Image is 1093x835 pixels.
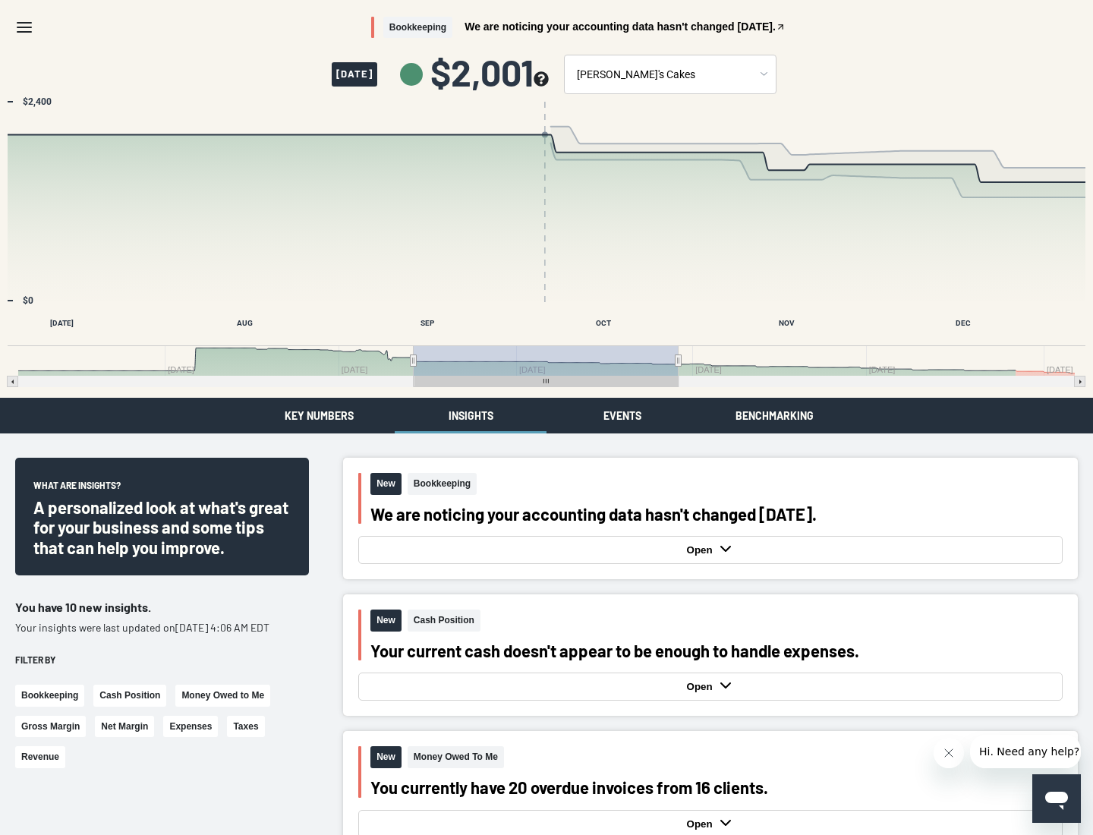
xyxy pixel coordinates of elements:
[465,21,776,32] span: We are noticing your accounting data hasn't changed [DATE].
[370,610,402,632] span: New
[370,504,1063,524] div: We are noticing your accounting data hasn't changed [DATE].
[779,319,795,327] text: NOV
[687,818,717,830] strong: Open
[163,716,218,738] button: Expenses
[15,600,151,614] span: You have 10 new insights.
[596,319,611,327] text: OCT
[408,746,504,768] span: Money Owed To Me
[15,685,84,707] button: Bookkeeping
[370,641,1063,660] div: Your current cash doesn't appear to be enough to handle expenses.
[408,473,477,495] span: Bookkeeping
[970,735,1081,768] iframe: Message from company
[50,319,74,327] text: [DATE]
[33,479,121,497] span: What are insights?
[23,96,52,107] text: $2,400
[371,17,786,39] button: BookkeepingWe are noticing your accounting data hasn't changed [DATE].
[956,319,971,327] text: DEC
[343,458,1078,579] button: NewBookkeepingWe are noticing your accounting data hasn't changed [DATE].Open
[95,716,154,738] button: Net Margin
[421,319,435,327] text: SEP
[698,398,850,433] button: Benchmarking
[15,18,33,36] svg: Menu
[430,54,549,90] span: $2,001
[15,716,86,738] button: Gross Margin
[343,594,1078,716] button: NewCash PositionYour current cash doesn't appear to be enough to handle expenses.Open
[33,497,291,557] div: A personalized look at what's great for your business and some tips that can help you improve.
[15,654,309,666] div: Filter by
[534,71,549,89] button: see more about your cashflow projection
[370,777,1063,797] div: You currently have 20 overdue invoices from 16 clients.
[370,746,402,768] span: New
[227,716,264,738] button: Taxes
[687,544,717,556] strong: Open
[23,295,33,306] text: $0
[383,17,452,39] span: Bookkeeping
[408,610,480,632] span: Cash Position
[546,398,698,433] button: Events
[15,746,65,768] button: Revenue
[15,620,309,635] p: Your insights were last updated on [DATE] 4:06 AM EDT
[175,685,270,707] button: Money Owed to Me
[93,685,166,707] button: Cash Position
[1032,774,1081,823] iframe: Button to launch messaging window
[687,681,717,692] strong: Open
[934,738,964,768] iframe: Close message
[243,398,395,433] button: Key Numbers
[332,62,377,87] span: [DATE]
[395,398,546,433] button: Insights
[237,319,253,327] text: AUG
[370,473,402,495] span: New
